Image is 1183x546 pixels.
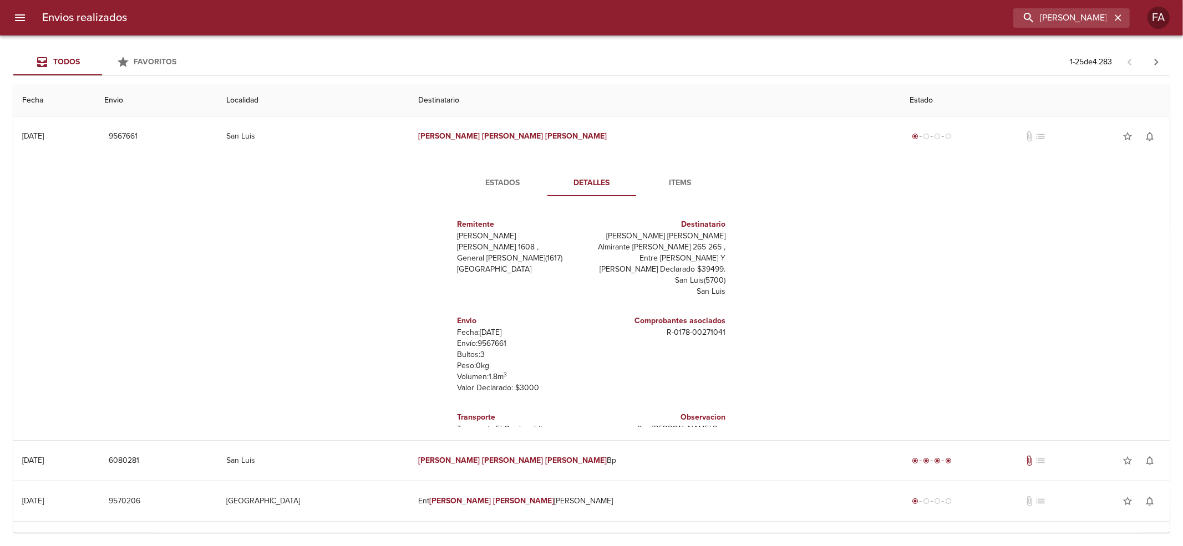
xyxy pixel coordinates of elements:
p: San Luis [596,286,726,297]
em: [PERSON_NAME] [546,131,607,141]
button: Activar notificaciones [1139,125,1161,147]
span: radio_button_unchecked [934,498,941,504]
p: Peso: 0 kg [458,360,587,371]
span: star_border [1122,131,1133,142]
span: radio_button_checked [945,457,952,464]
span: radio_button_checked [934,457,941,464]
div: Generado [910,131,954,142]
th: Fecha [13,85,95,116]
button: Agregar a favoritos [1116,490,1139,512]
h6: Transporte [458,411,587,423]
span: radio_button_unchecked [945,498,952,504]
th: Envio [95,85,217,116]
button: Agregar a favoritos [1116,450,1139,472]
p: Transporte: El Quebrachito [458,423,587,435]
span: radio_button_checked [912,133,918,140]
p: [GEOGRAPHIC_DATA] [458,264,587,275]
span: No tiene documentos adjuntos [1024,131,1035,142]
button: Activar notificaciones [1139,450,1161,472]
span: radio_button_unchecked [934,133,941,140]
span: radio_button_checked [923,457,930,464]
h6: Envios realizados [42,9,127,27]
span: star_border [1122,496,1133,507]
div: [DATE] [22,496,44,506]
span: No tiene pedido asociado [1035,496,1047,507]
button: 9570206 [104,491,145,512]
span: notifications_none [1144,455,1155,466]
td: [GEOGRAPHIC_DATA] [217,481,409,521]
span: Todos [53,57,80,67]
p: Envío: 9567661 [458,338,587,349]
p: [PERSON_NAME] [458,231,587,242]
p: Fecha: [DATE] [458,327,587,338]
span: radio_button_checked [912,457,918,464]
em: [PERSON_NAME] [546,456,607,465]
h6: Destinatario [596,218,726,231]
td: Bp [409,441,901,481]
th: Estado [901,85,1170,116]
h6: Observacion [596,411,726,423]
span: 6080281 [109,454,139,468]
p: [PERSON_NAME] 1608 , [458,242,587,253]
em: [PERSON_NAME] [429,496,491,506]
span: notifications_none [1144,131,1155,142]
span: 9567661 [109,130,138,144]
p: [PERSON_NAME] [PERSON_NAME] [596,231,726,242]
div: Tabs detalle de guia [459,170,725,196]
div: FA [1148,7,1170,29]
em: [PERSON_NAME] [493,496,555,506]
span: No tiene documentos adjuntos [1024,496,1035,507]
p: 1 - 25 de 4.283 [1070,57,1112,68]
em: [PERSON_NAME] [482,456,544,465]
em: [PERSON_NAME] [418,456,480,465]
td: San Luis [217,441,409,481]
button: 9567661 [104,126,142,147]
div: Generado [910,496,954,507]
sup: 3 [504,371,507,378]
p: San [PERSON_NAME] San [PERSON_NAME] [596,423,726,446]
div: Tabs Envios [13,49,191,75]
p: Valor Declarado: $ 3000 [458,382,587,394]
p: Bultos: 3 [458,349,587,360]
button: menu [7,4,33,31]
span: No tiene pedido asociado [1035,455,1047,466]
p: General [PERSON_NAME] ( 1617 ) [458,253,587,264]
span: Items [643,176,718,190]
th: Destinatario [409,85,901,116]
span: Tiene documentos adjuntos [1024,455,1035,466]
span: radio_button_checked [912,498,918,504]
h6: Envio [458,315,587,327]
button: 6080281 [104,451,144,471]
td: Ent [PERSON_NAME] [409,481,901,521]
span: radio_button_unchecked [945,133,952,140]
p: Almirante [PERSON_NAME] 265 265 , Entre [PERSON_NAME] Y [PERSON_NAME] Declarado $39499. [596,242,726,275]
div: Entregado [910,455,954,466]
td: San Luis [217,116,409,156]
p: Volumen: 1.8 m [458,371,587,382]
span: radio_button_unchecked [923,498,930,504]
th: Localidad [217,85,409,116]
span: Favoritos [134,57,177,67]
p: R - 0178 - 00271041 [596,327,726,338]
button: Activar notificaciones [1139,490,1161,512]
span: 9570206 [109,494,140,508]
div: [DATE] [22,456,44,465]
button: Agregar a favoritos [1116,125,1139,147]
span: Detalles [554,176,629,190]
h6: Remitente [458,218,587,231]
span: notifications_none [1144,496,1155,507]
span: Estados [465,176,541,190]
em: [PERSON_NAME] [418,131,480,141]
input: buscar [1013,8,1111,28]
em: [PERSON_NAME] [482,131,544,141]
span: star_border [1122,455,1133,466]
h6: Comprobantes asociados [596,315,726,327]
span: radio_button_unchecked [923,133,930,140]
div: [DATE] [22,131,44,141]
p: San Luis ( 5700 ) [596,275,726,286]
span: list [1035,131,1047,142]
